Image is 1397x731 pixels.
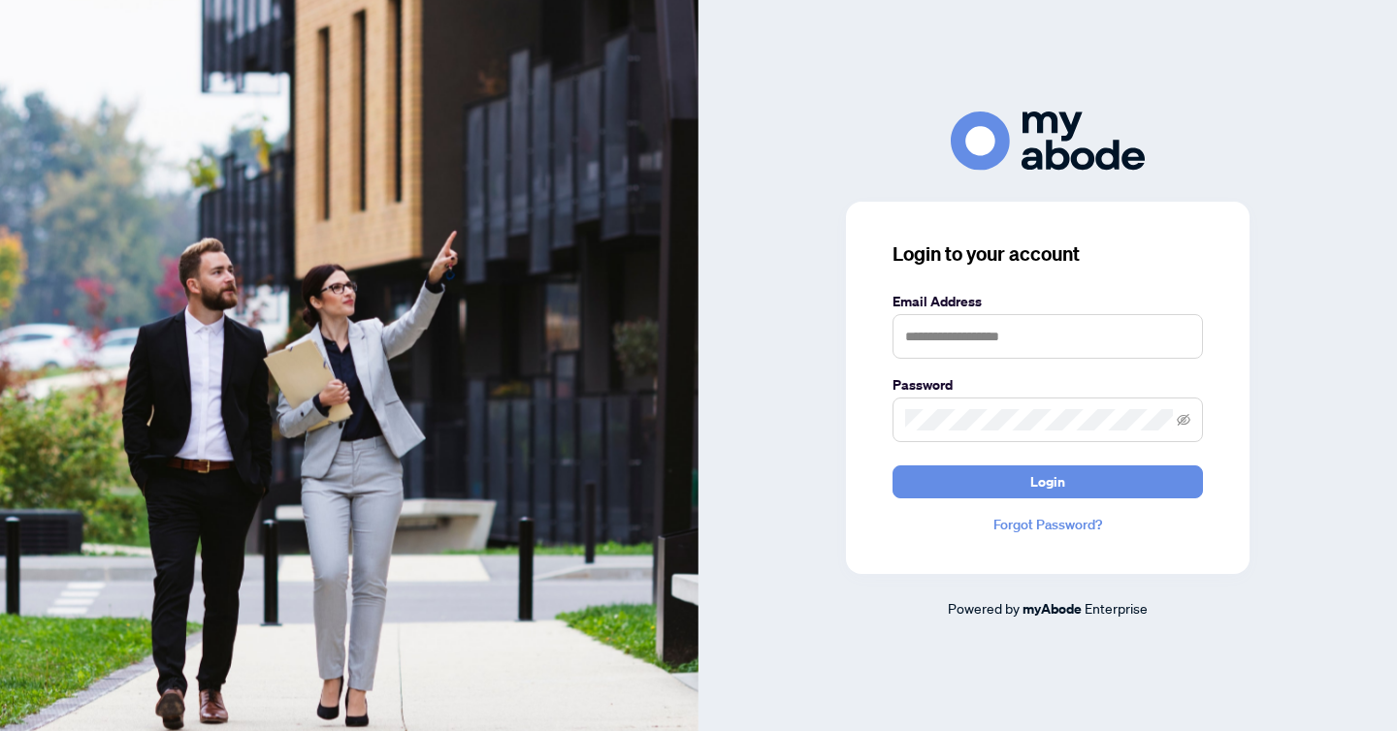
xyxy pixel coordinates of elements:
span: Powered by [948,599,1020,617]
span: Enterprise [1085,599,1148,617]
img: ma-logo [951,111,1145,171]
span: eye-invisible [1177,413,1190,427]
label: Email Address [893,291,1203,312]
button: Login [893,465,1203,498]
a: myAbode [1023,598,1082,620]
span: Login [1030,466,1065,497]
h3: Login to your account [893,240,1203,268]
label: Password [893,374,1203,396]
a: Forgot Password? [893,514,1203,535]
